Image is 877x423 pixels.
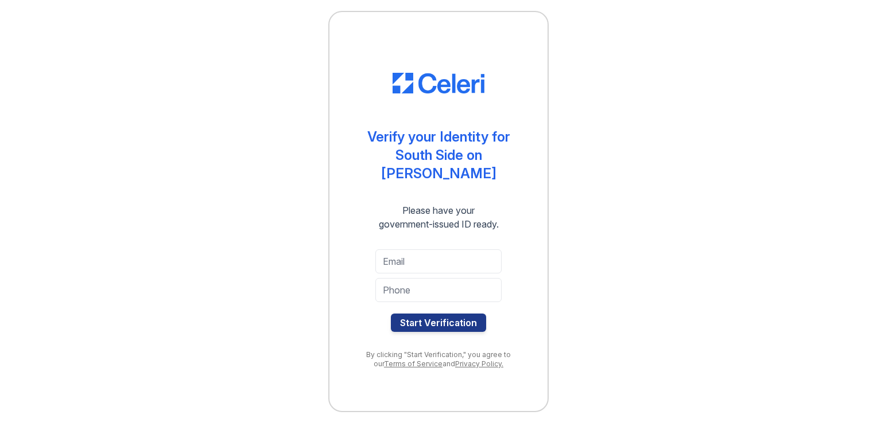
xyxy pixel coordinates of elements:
div: Please have your government-issued ID ready. [358,203,519,231]
button: Start Verification [391,314,486,332]
div: Verify your Identity for South Side on [PERSON_NAME] [352,128,525,183]
input: Phone [375,278,502,302]
a: Terms of Service [384,359,443,368]
img: CE_Logo_Blue-a8612792a0a2168367f1c8372b55b34899dd931a85d93a1a3d3e32e68fde9ad4.png [393,73,484,93]
div: By clicking "Start Verification," you agree to our and [352,350,525,369]
a: Privacy Policy. [455,359,503,368]
input: Email [375,249,502,273]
